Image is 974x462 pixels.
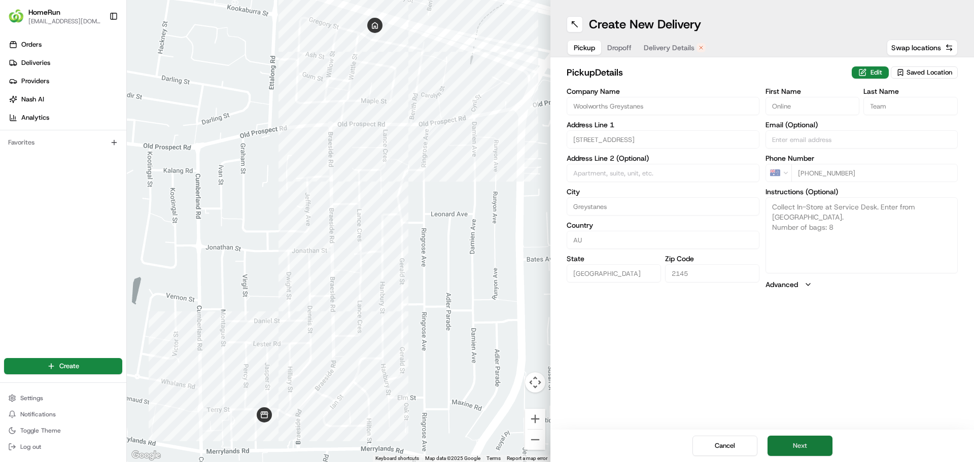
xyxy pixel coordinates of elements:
[486,455,501,461] a: Terms
[567,155,759,162] label: Address Line 2 (Optional)
[907,68,952,77] span: Saved Location
[507,455,547,461] a: Report a map error
[791,164,958,182] input: Enter phone number
[4,391,122,405] button: Settings
[887,40,958,56] button: Swap locations
[644,43,694,53] span: Delivery Details
[567,255,661,262] label: State
[4,407,122,421] button: Notifications
[21,95,44,104] span: Nash AI
[59,362,79,371] span: Create
[375,455,419,462] button: Keyboard shortcuts
[607,43,632,53] span: Dropoff
[692,436,757,456] button: Cancel
[766,279,798,290] label: Advanced
[891,65,958,80] button: Saved Location
[4,134,122,151] div: Favorites
[4,91,126,108] a: Nash AI
[766,279,958,290] button: Advanced
[567,264,661,282] input: Enter state
[766,121,958,128] label: Email (Optional)
[28,17,101,25] button: [EMAIL_ADDRESS][DOMAIN_NAME]
[567,188,759,195] label: City
[525,409,545,429] button: Zoom in
[28,7,60,17] button: HomeRun
[567,121,759,128] label: Address Line 1
[4,358,122,374] button: Create
[863,88,958,95] label: Last Name
[567,164,759,182] input: Apartment, suite, unit, etc.
[129,449,163,462] a: Open this area in Google Maps (opens a new window)
[525,372,545,393] button: Map camera controls
[567,197,759,216] input: Enter city
[589,16,701,32] h1: Create New Delivery
[766,197,958,273] textarea: Collect In-Store at Service Desk. Enter from [GEOGRAPHIC_DATA]. Number of bags: 8
[4,423,122,438] button: Toggle Theme
[891,43,941,53] span: Swap locations
[4,4,105,28] button: HomeRunHomeRun[EMAIL_ADDRESS][DOMAIN_NAME]
[665,255,759,262] label: Zip Code
[574,43,595,53] span: Pickup
[21,113,49,122] span: Analytics
[21,77,49,86] span: Providers
[567,130,759,149] input: Enter address
[525,430,545,450] button: Zoom out
[4,110,126,126] a: Analytics
[129,449,163,462] img: Google
[766,97,860,115] input: Enter first name
[863,97,958,115] input: Enter last name
[567,231,759,249] input: Enter country
[567,97,759,115] input: Enter company name
[766,88,860,95] label: First Name
[4,37,126,53] a: Orders
[665,264,759,282] input: Enter zip code
[425,455,480,461] span: Map data ©2025 Google
[20,427,61,435] span: Toggle Theme
[766,188,958,195] label: Instructions (Optional)
[768,436,832,456] button: Next
[567,65,846,80] h2: pickup Details
[4,55,126,71] a: Deliveries
[8,8,24,24] img: HomeRun
[21,58,50,67] span: Deliveries
[766,130,958,149] input: Enter email address
[20,443,41,451] span: Log out
[4,73,126,89] a: Providers
[20,410,56,418] span: Notifications
[852,66,889,79] button: Edit
[20,394,43,402] span: Settings
[567,222,759,229] label: Country
[21,40,42,49] span: Orders
[4,440,122,454] button: Log out
[567,88,759,95] label: Company Name
[766,155,958,162] label: Phone Number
